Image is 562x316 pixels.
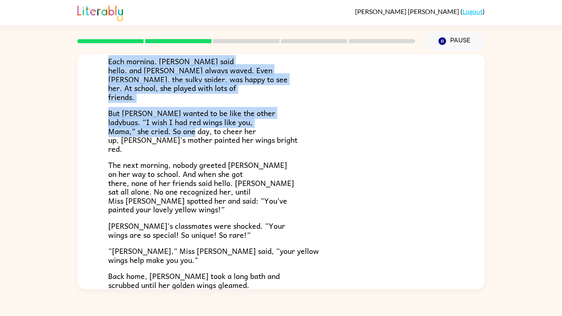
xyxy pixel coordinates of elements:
span: [PERSON_NAME] [PERSON_NAME] [355,7,460,15]
span: But [PERSON_NAME] wanted to be like the other ladybugs. “I wish I had red wings like you, Mama,” ... [108,107,297,154]
div: ( ) [355,7,485,15]
span: Each morning, [PERSON_NAME] said hello, and [PERSON_NAME] always waved. Even [PERSON_NAME], the s... [108,55,288,102]
span: The next morning, nobody greeted [PERSON_NAME] on her way to school. And when she got there, none... [108,159,294,215]
span: [PERSON_NAME]'s classmates were shocked. “Your wings are so special! So unique! So rare!” [108,220,285,241]
span: Back home, [PERSON_NAME] took a long bath and scrubbed until her golden wings gleamed. [108,270,280,291]
img: Literably [77,3,123,21]
button: Pause [425,32,485,51]
a: Logout [462,7,483,15]
span: “[PERSON_NAME],” Miss [PERSON_NAME] said, “your yellow wings help make you you." [108,245,319,266]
